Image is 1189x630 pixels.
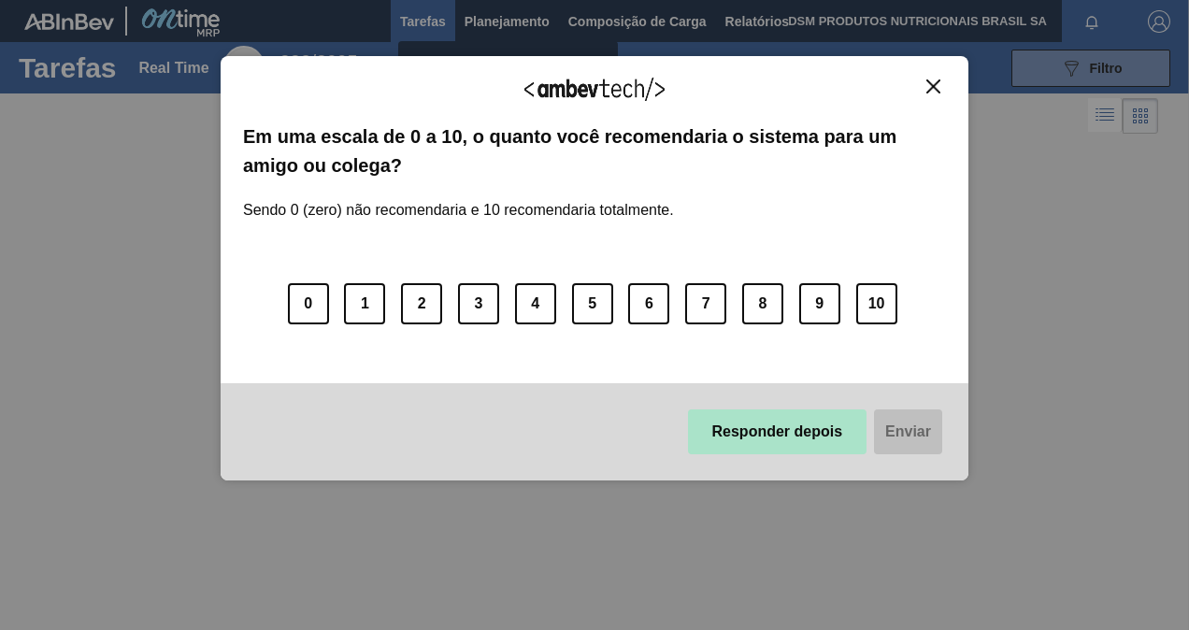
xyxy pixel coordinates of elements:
[458,283,499,324] button: 3
[288,283,329,324] button: 0
[688,409,867,454] button: Responder depois
[921,79,946,94] button: Close
[243,122,946,179] label: Em uma escala de 0 a 10, o quanto você recomendaria o sistema para um amigo ou colega?
[685,283,726,324] button: 7
[344,283,385,324] button: 1
[524,78,665,101] img: Logo Ambevtech
[926,79,940,93] img: Close
[572,283,613,324] button: 5
[401,283,442,324] button: 2
[856,283,897,324] button: 10
[628,283,669,324] button: 6
[799,283,840,324] button: 9
[515,283,556,324] button: 4
[742,283,783,324] button: 8
[243,179,674,219] label: Sendo 0 (zero) não recomendaria e 10 recomendaria totalmente.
